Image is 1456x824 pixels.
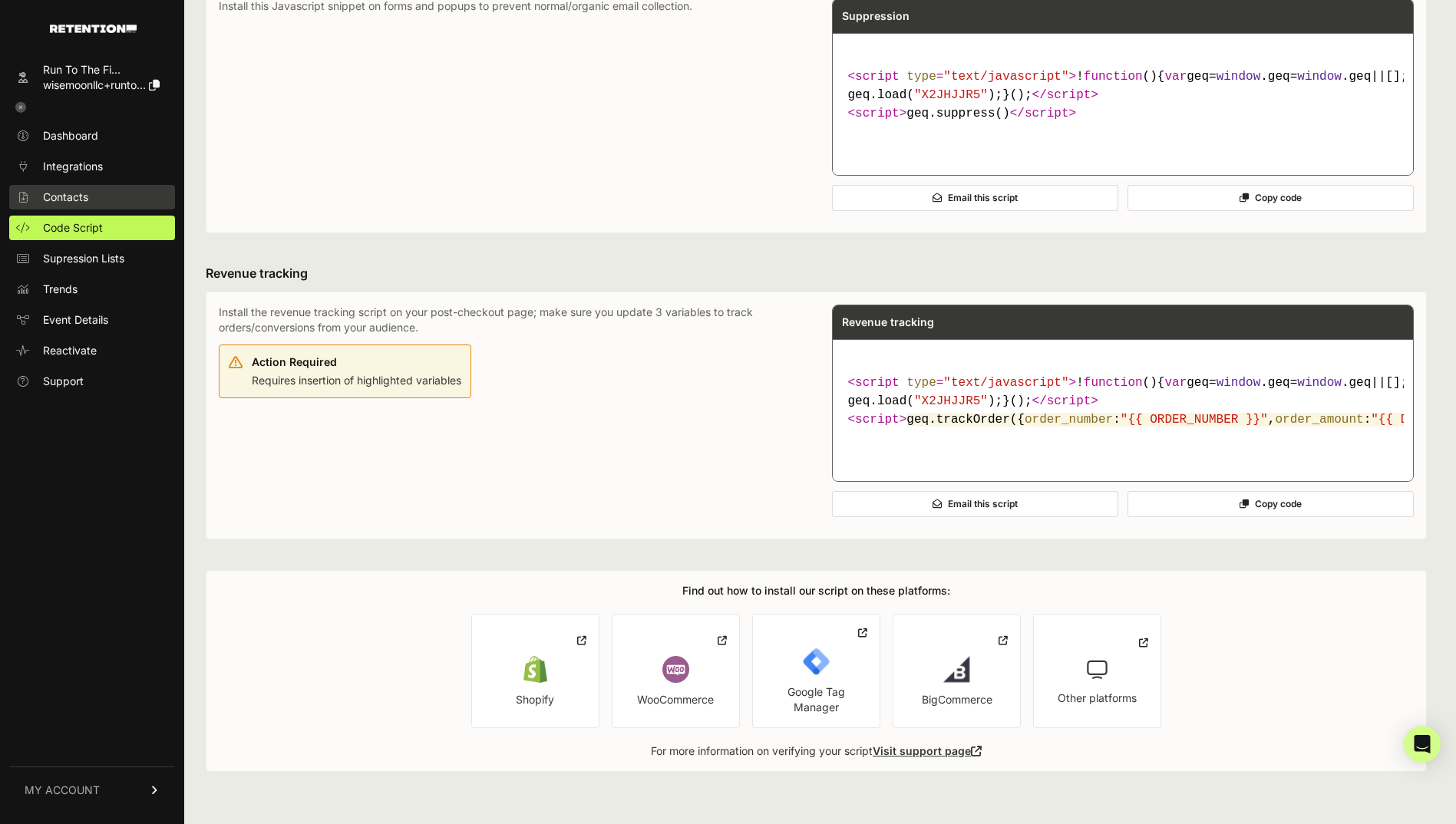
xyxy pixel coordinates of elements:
[1084,376,1143,390] span: function
[855,70,900,84] span: script
[9,369,175,394] a: Support
[1217,376,1261,390] span: window
[219,305,801,335] p: Install the revenue tracking script on your post-checkout page; make sure you update 3 variables ...
[1127,185,1414,211] button: Copy code
[1297,70,1342,84] span: window
[43,220,103,236] span: Code Script
[43,312,108,328] span: Event Details
[43,62,160,77] div: Run To The Fi...
[848,413,907,427] span: < >
[848,376,1077,390] span: < = >
[1217,70,1261,84] span: window
[9,216,175,240] a: Code Script
[914,394,988,408] span: "X2JHJJR5"
[1047,394,1091,408] span: script
[893,614,1021,728] a: BigCommerce
[43,78,146,91] span: wisemoonllc+runto...
[43,374,84,389] span: Support
[1297,376,1342,390] span: window
[943,656,970,683] img: BigCommerce
[1121,413,1268,427] span: "{{ ORDER_NUMBER }}"
[803,648,830,675] img: Google Tag Manager
[833,305,1414,339] div: Revenue tracking
[1084,376,1157,390] span: ( )
[612,614,740,728] a: WooCommerce
[1084,70,1157,84] span: ( )
[43,128,98,143] span: Dashboard
[206,264,1427,282] h3: Revenue tracking
[855,376,900,390] span: script
[906,70,936,84] span: type
[252,351,461,388] div: Requires insertion of highlighted variables
[1025,413,1113,427] span: order_number
[43,190,88,205] span: Contacts
[50,25,137,33] img: Retention.com
[9,308,175,332] a: Event Details
[43,343,97,358] span: Reactivate
[873,744,982,757] a: Visit support page
[9,58,175,97] a: Run To The Fi... wisemoonllc+runto...
[855,413,900,427] span: script
[914,88,988,102] span: "X2JHJJR5"
[651,743,982,759] p: For more information on verifying your script
[662,656,689,683] img: Wordpress
[1275,413,1363,427] span: order_amount
[1032,88,1098,102] span: </ >
[1010,107,1076,120] span: </ >
[765,684,867,715] div: Google Tag Manager
[752,614,880,728] a: Google Tag Manager
[9,185,175,209] a: Contacts
[9,277,175,302] a: Trends
[943,70,1068,84] span: "text/javascript"
[1058,691,1137,706] div: Other platforms
[637,692,714,707] div: WooCommerce
[43,159,103,174] span: Integrations
[848,70,1077,84] span: < = >
[471,614,599,728] a: Shopify
[832,185,1118,211] button: Email this script
[842,61,1405,129] code: geq.suppress()
[906,376,936,390] span: type
[1164,376,1187,390] span: var
[682,583,950,598] h3: Find out how to install our script on these platforms:
[9,124,175,148] a: Dashboard
[516,692,554,707] div: Shopify
[922,692,992,707] div: BigCommerce
[252,354,461,370] div: Action Required
[9,338,175,363] a: Reactivate
[1084,70,1143,84] span: function
[855,107,900,120] span: script
[1033,614,1161,728] a: Other platforms
[1164,70,1187,84] span: var
[1127,491,1414,517] button: Copy code
[943,376,1068,390] span: "text/javascript"
[43,282,78,297] span: Trends
[43,251,124,266] span: Supression Lists
[9,246,175,271] a: Supression Lists
[1404,726,1441,763] div: Open Intercom Messenger
[9,766,175,813] a: MY ACCOUNT
[1047,88,1091,102] span: script
[832,491,1118,517] button: Email this script
[25,783,100,798] span: MY ACCOUNT
[848,107,907,120] span: < >
[522,656,549,683] img: Shopify
[9,154,175,179] a: Integrations
[1025,107,1069,120] span: script
[1032,394,1098,408] span: </ >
